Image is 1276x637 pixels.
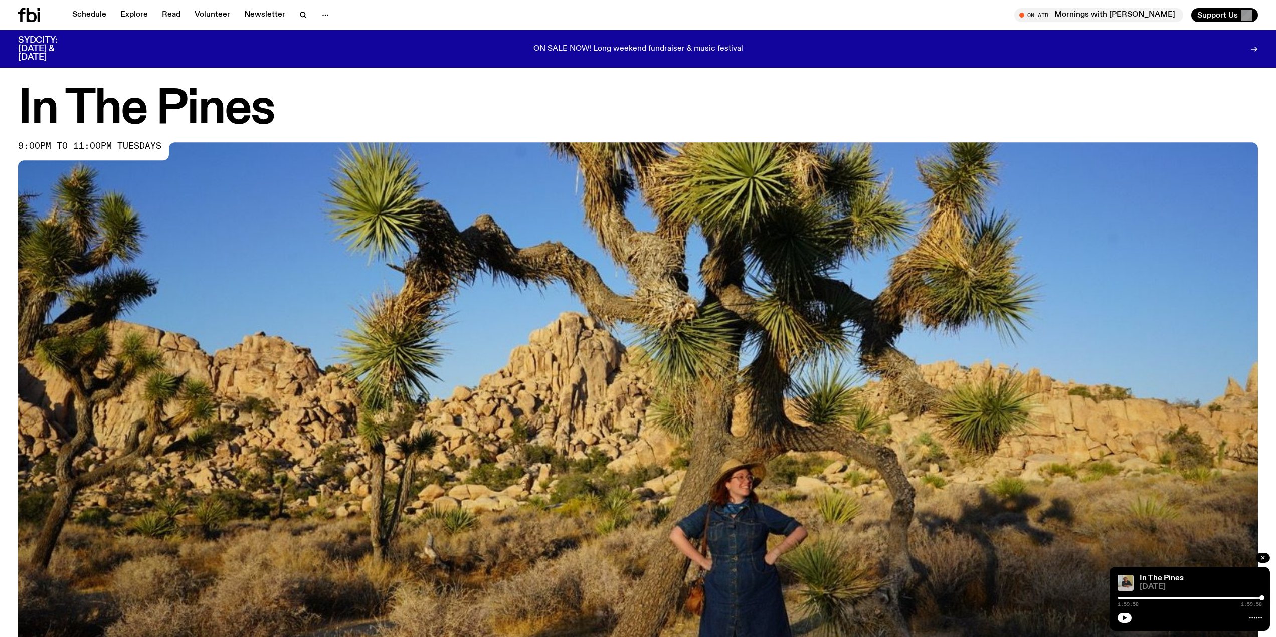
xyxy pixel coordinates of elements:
span: 1:59:58 [1118,602,1139,607]
p: ON SALE NOW! Long weekend fundraiser & music festival [533,45,743,54]
a: Read [156,8,187,22]
span: 9:00pm to 11:00pm tuesdays [18,142,161,150]
a: In The Pines [1140,574,1184,582]
span: [DATE] [1140,583,1262,591]
button: On AirMornings with [PERSON_NAME] [1014,8,1183,22]
a: Schedule [66,8,112,22]
a: Volunteer [189,8,236,22]
a: Newsletter [238,8,291,22]
h3: SYDCITY: [DATE] & [DATE] [18,36,82,62]
span: 1:59:58 [1241,602,1262,607]
h1: In The Pines [18,87,1258,132]
a: Explore [114,8,154,22]
span: Support Us [1197,11,1238,20]
button: Support Us [1191,8,1258,22]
